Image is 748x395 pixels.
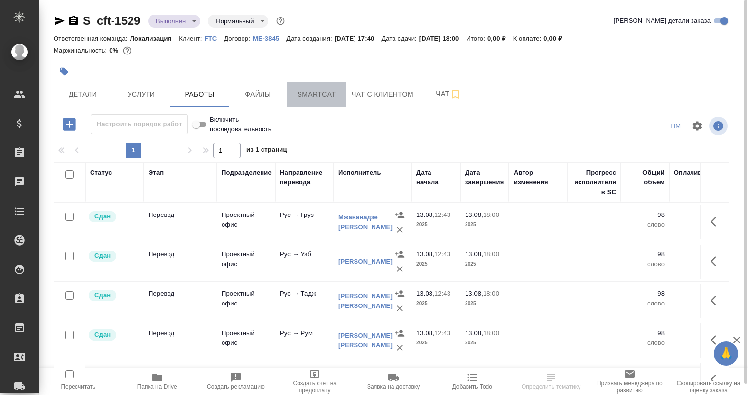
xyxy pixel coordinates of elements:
[179,35,204,42] p: Клиент:
[275,284,334,318] td: Рус → Тадж
[217,205,275,239] td: Проектный офис
[705,210,728,233] button: Здесь прячутся важные кнопки
[465,338,504,348] p: 2025
[149,168,164,178] div: Этап
[205,35,224,42] p: FTC
[487,35,513,42] p: 0,00 ₽
[626,328,665,338] p: 98
[434,211,450,218] p: 12:43
[54,35,130,42] p: Ответственная команда:
[514,168,562,187] div: Автор изменения
[393,341,407,355] button: Удалить
[338,332,393,349] a: [PERSON_NAME] [PERSON_NAME]
[176,89,223,101] span: Работы
[217,245,275,279] td: Проектный офис
[88,328,139,341] div: Менеджер проверил работу исполнителя, передает ее на следующий этап
[449,89,461,100] svg: Подписаться
[705,250,728,273] button: Здесь прячутся важные кнопки
[543,35,569,42] p: 0,00 ₽
[483,329,499,337] p: 18:00
[416,168,455,187] div: Дата начала
[393,262,407,276] button: Удалить
[674,259,723,269] p: слово
[513,35,544,42] p: К оплате:
[669,368,748,395] button: Скопировать ссылку на оценку заказа
[522,383,580,390] span: Определить тематику
[280,168,329,187] div: Направление перевода
[626,168,665,187] div: Общий объем
[149,289,212,299] p: Перевод
[118,368,197,395] button: Папка на Drive
[367,383,420,390] span: Заявка на доставку
[416,329,434,337] p: 13.08,
[416,251,434,258] p: 13.08,
[452,383,492,390] span: Добавить Todo
[149,328,212,338] p: Перевод
[705,368,728,391] button: Здесь прячутся важные кнопки
[705,289,728,312] button: Здесь прячутся важные кнопки
[94,212,111,221] p: Сдан
[465,220,504,230] p: 2025
[416,211,434,218] p: 13.08,
[222,168,272,178] div: Подразделение
[61,383,95,390] span: Пересчитать
[274,15,287,27] button: Доп статусы указывают на важность/срочность заказа
[338,292,393,309] a: [PERSON_NAME] [PERSON_NAME]
[88,250,139,263] div: Менеджер проверил работу исполнителя, передает ее на следующий этап
[416,220,455,230] p: 2025
[210,115,272,134] span: Включить последовательность
[217,284,275,318] td: Проектный офис
[275,323,334,358] td: Рус → Рум
[153,17,188,25] button: Выполнен
[393,326,407,341] button: Назначить
[275,368,354,395] button: Создать счет на предоплату
[674,168,723,187] div: Оплачиваемый объем
[275,245,334,279] td: Рус → Узб
[293,89,340,101] span: Smartcat
[121,44,133,57] button: 1672.42 RUB;
[224,35,253,42] p: Договор:
[253,34,286,42] a: МБ-3845
[94,251,111,261] p: Сдан
[148,15,200,28] div: Выполнен
[118,89,165,101] span: Услуги
[416,290,434,297] p: 13.08,
[90,168,112,178] div: Статус
[596,380,663,394] span: Призвать менеджера по развитию
[83,14,140,27] a: S_cft-1529
[149,250,212,259] p: Перевод
[54,61,75,82] button: Добавить тэг
[217,323,275,358] td: Проектный офис
[416,299,455,308] p: 2025
[674,220,723,230] p: слово
[149,210,212,220] p: Перевод
[88,210,139,223] div: Менеджер проверил работу исполнителя, передает ее на следующий этап
[465,329,483,337] p: 13.08,
[354,368,433,395] button: Заявка на доставку
[674,289,723,299] p: 98
[626,220,665,230] p: слово
[286,35,334,42] p: Дата создания:
[705,328,728,352] button: Здесь прячутся важные кнопки
[94,330,111,340] p: Сдан
[281,380,348,394] span: Создать счет на предоплату
[434,251,450,258] p: 12:43
[434,329,450,337] p: 12:43
[483,251,499,258] p: 18:00
[54,15,65,27] button: Скопировать ссылку для ЯМессенджера
[393,247,407,262] button: Назначить
[381,35,419,42] p: Дата сдачи:
[335,35,382,42] p: [DATE] 17:40
[466,35,487,42] p: Итого:
[674,328,723,338] p: 98
[54,47,109,54] p: Маржинальность:
[626,259,665,269] p: слово
[94,290,111,300] p: Сдан
[626,289,665,299] p: 98
[626,250,665,259] p: 98
[352,89,413,101] span: Чат с клиентом
[393,222,407,237] button: Удалить
[718,343,734,364] span: 🙏
[59,89,106,101] span: Детали
[235,89,281,101] span: Файлы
